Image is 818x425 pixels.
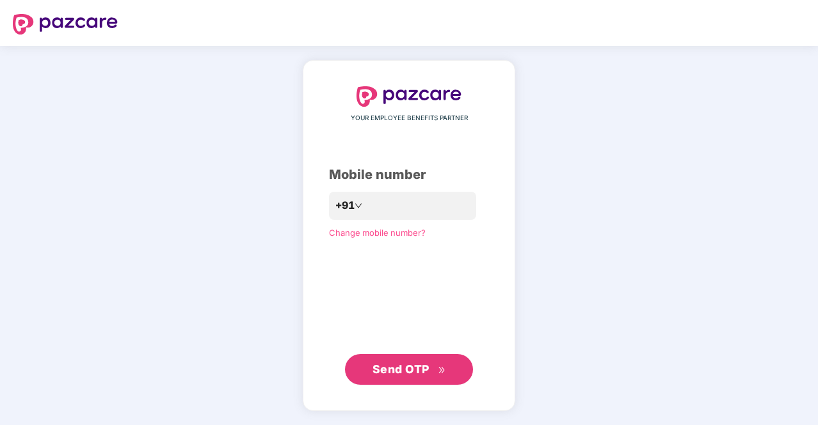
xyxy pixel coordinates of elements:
[329,165,489,185] div: Mobile number
[329,228,426,238] a: Change mobile number?
[357,86,461,107] img: logo
[438,366,446,375] span: double-right
[345,354,473,385] button: Send OTPdouble-right
[355,202,362,210] span: down
[351,113,468,123] span: YOUR EMPLOYEE BENEFITS PARTNER
[13,14,118,35] img: logo
[335,197,355,213] span: +91
[373,362,429,376] span: Send OTP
